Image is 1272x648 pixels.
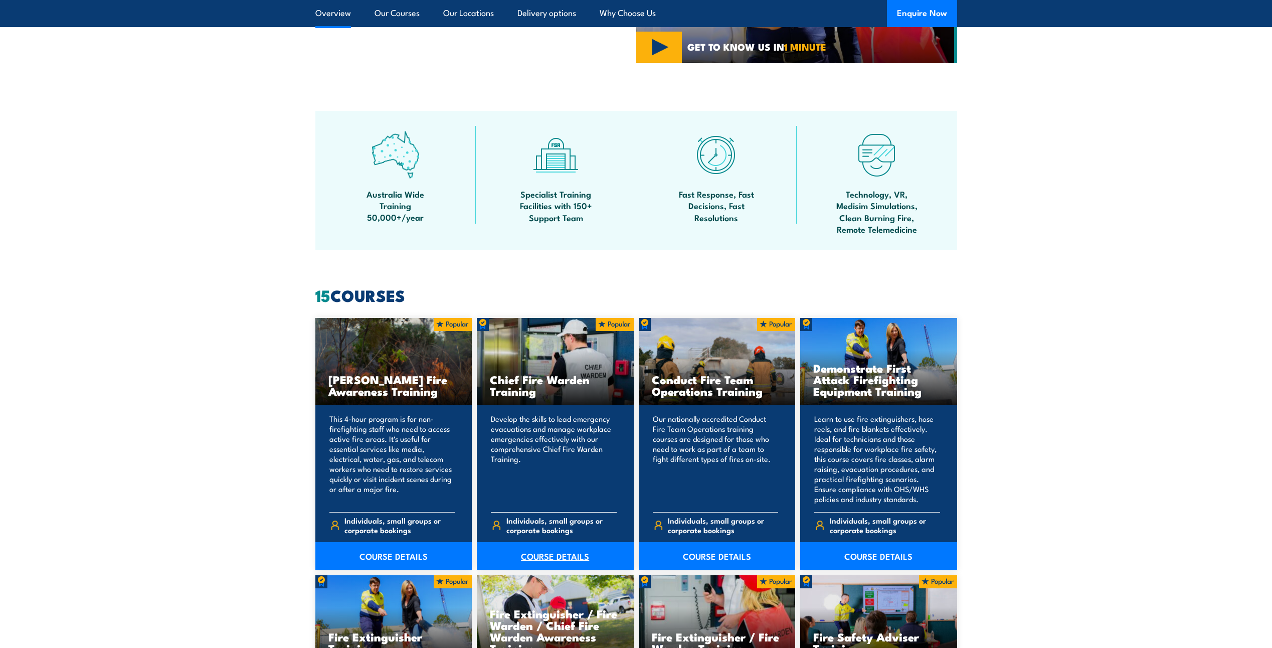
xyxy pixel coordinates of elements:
img: fast-icon [692,131,740,179]
img: tech-icon [853,131,900,179]
img: auswide-icon [372,131,419,179]
span: Australia Wide Training 50,000+/year [350,188,441,223]
h3: Conduct Fire Team Operations Training [652,374,783,397]
a: COURSE DETAILS [800,542,957,570]
span: Individuals, small groups or corporate bookings [344,516,455,535]
h2: COURSES [315,288,957,302]
img: facilities-icon [532,131,580,179]
h3: Chief Fire Warden Training [490,374,621,397]
h3: Demonstrate First Attack Firefighting Equipment Training [813,362,944,397]
a: COURSE DETAILS [477,542,634,570]
p: Our nationally accredited Conduct Fire Team Operations training courses are designed for those wh... [653,414,779,504]
a: COURSE DETAILS [315,542,472,570]
span: Individuals, small groups or corporate bookings [830,516,940,535]
span: Technology, VR, Medisim Simulations, Clean Burning Fire, Remote Telemedicine [832,188,922,235]
span: Individuals, small groups or corporate bookings [506,516,617,535]
h3: [PERSON_NAME] Fire Awareness Training [328,374,459,397]
p: Learn to use fire extinguishers, hose reels, and fire blankets effectively. Ideal for technicians... [814,414,940,504]
p: Develop the skills to lead emergency evacuations and manage workplace emergencies effectively wit... [491,414,617,504]
span: Fast Response, Fast Decisions, Fast Resolutions [671,188,762,223]
a: COURSE DETAILS [639,542,796,570]
strong: 15 [315,282,330,307]
span: Individuals, small groups or corporate bookings [668,516,778,535]
span: Specialist Training Facilities with 150+ Support Team [511,188,601,223]
p: This 4-hour program is for non-firefighting staff who need to access active fire areas. It's usef... [329,414,455,504]
strong: 1 MINUTE [784,39,826,54]
span: GET TO KNOW US IN [687,42,826,51]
